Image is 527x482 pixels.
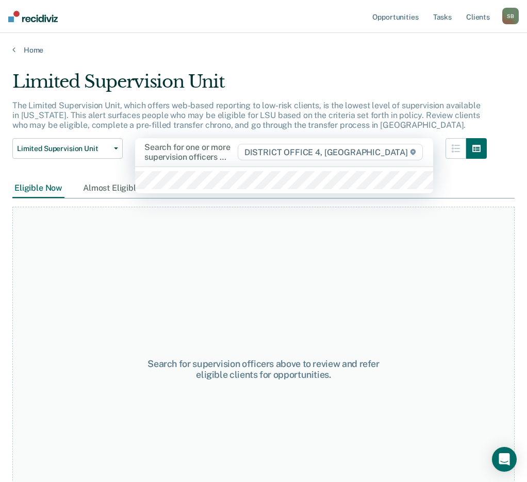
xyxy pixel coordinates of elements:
p: The Limited Supervision Unit, which offers web-based reporting to low-risk clients, is the lowest... [12,101,481,130]
div: Limited Supervision Unit [12,71,487,101]
div: Search for supervision officers above to review and refer eligible clients for opportunities. [138,358,389,380]
div: Open Intercom Messenger [492,447,517,472]
button: SB [502,8,519,24]
div: Eligible Now [12,179,64,198]
span: DISTRICT OFFICE 4, [GEOGRAPHIC_DATA] [238,144,423,160]
div: Almost Eligible [81,179,143,198]
div: Search for one or more supervision officers … [144,142,237,162]
img: Recidiviz [8,11,58,22]
span: Limited Supervision Unit [17,144,110,153]
div: S B [502,8,519,24]
button: Limited Supervision Unit [12,138,123,159]
a: Home [12,45,515,55]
